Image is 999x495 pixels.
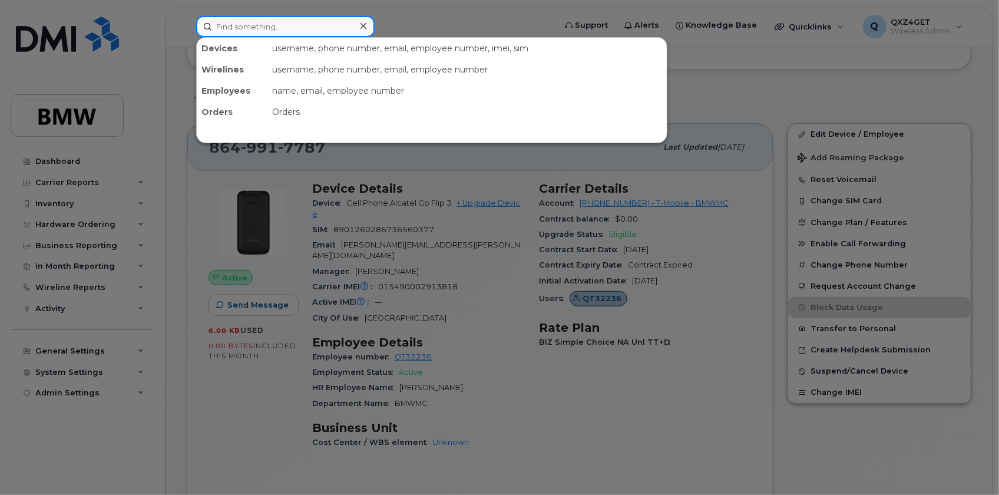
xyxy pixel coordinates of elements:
div: name, email, employee number [267,80,667,101]
div: Devices [197,38,267,59]
iframe: Messenger Launcher [948,444,990,486]
input: Find something... [196,16,375,37]
div: Wirelines [197,59,267,80]
div: Orders [197,101,267,123]
div: Employees [197,80,267,101]
div: username, phone number, email, employee number, imei, sim [267,38,667,59]
div: Orders [267,101,667,123]
div: username, phone number, email, employee number [267,59,667,80]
